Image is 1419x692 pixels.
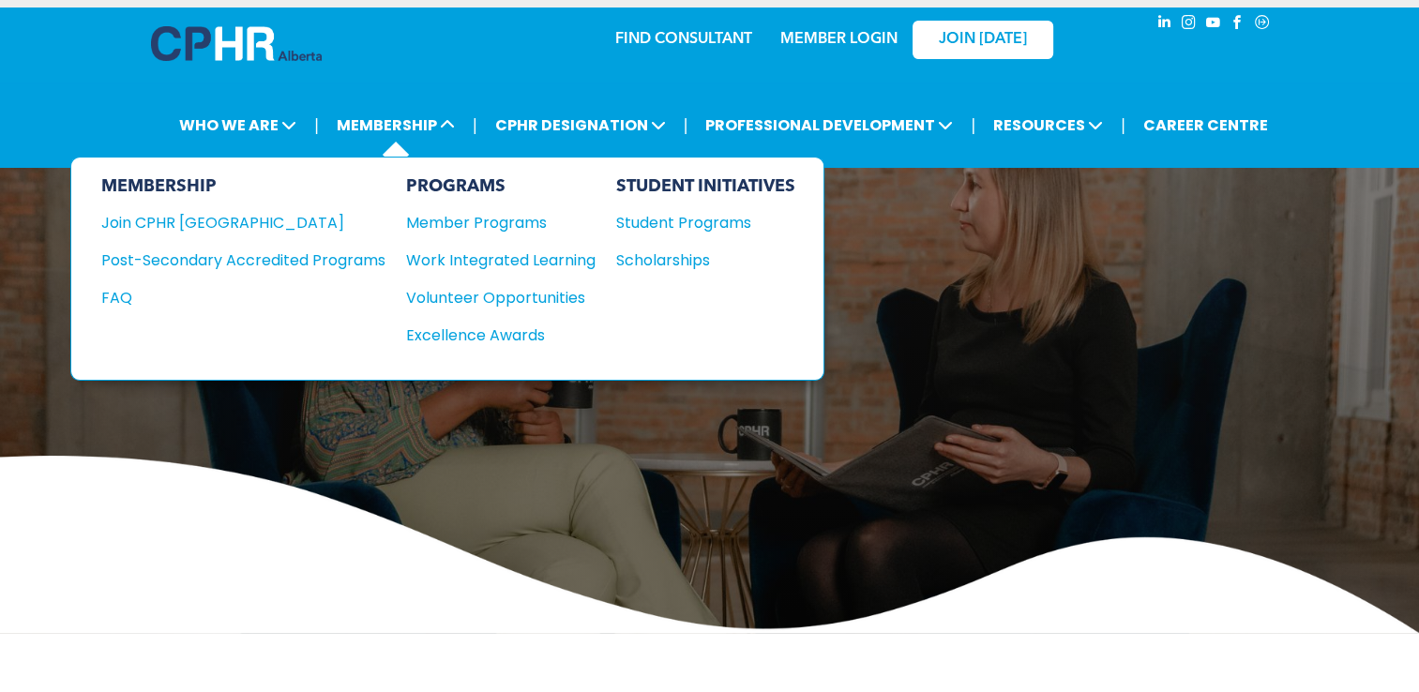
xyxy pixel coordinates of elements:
div: FAQ [101,286,357,309]
a: Excellence Awards [406,323,596,347]
a: FAQ [101,286,385,309]
div: Post-Secondary Accredited Programs [101,248,357,272]
a: Join CPHR [GEOGRAPHIC_DATA] [101,211,385,234]
img: A blue and white logo for cp alberta [151,26,322,61]
a: linkedin [1155,12,1175,38]
span: WHO WE ARE [174,108,302,143]
div: Volunteer Opportunities [406,286,577,309]
li: | [473,106,477,144]
li: | [684,106,688,144]
a: FIND CONSULTANT [615,32,752,47]
div: Work Integrated Learning [406,248,577,272]
div: PROGRAMS [406,176,596,197]
a: youtube [1203,12,1224,38]
div: Join CPHR [GEOGRAPHIC_DATA] [101,211,357,234]
a: Member Programs [406,211,596,234]
a: Volunteer Opportunities [406,286,596,309]
div: Scholarships [616,248,777,272]
a: Social network [1252,12,1273,38]
span: MEMBERSHIP [331,108,460,143]
div: Excellence Awards [406,323,577,347]
a: JOIN [DATE] [913,21,1053,59]
a: Work Integrated Learning [406,248,596,272]
a: CAREER CENTRE [1138,108,1274,143]
li: | [971,106,975,144]
div: MEMBERSHIP [101,176,385,197]
a: MEMBER LOGIN [780,32,898,47]
a: instagram [1179,12,1200,38]
span: PROFESSIONAL DEVELOPMENT [700,108,959,143]
div: Member Programs [406,211,577,234]
span: JOIN [DATE] [939,31,1027,49]
a: Post-Secondary Accredited Programs [101,248,385,272]
span: CPHR DESIGNATION [490,108,672,143]
div: STUDENT INITIATIVES [616,176,795,197]
span: RESOURCES [988,108,1109,143]
a: facebook [1228,12,1248,38]
div: Student Programs [616,211,777,234]
a: Student Programs [616,211,795,234]
a: Scholarships [616,248,795,272]
li: | [1121,106,1125,144]
li: | [314,106,319,144]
